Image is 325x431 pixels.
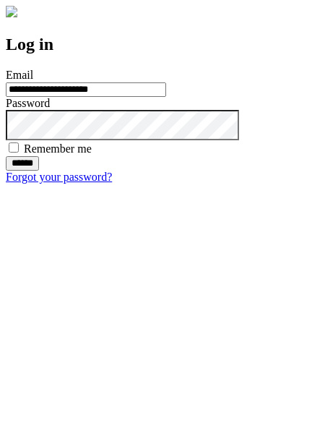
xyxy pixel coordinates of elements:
[24,142,92,155] label: Remember me
[6,6,17,17] img: logo-4e3dc11c47720685a147b03b5a06dd966a58ff35d612b21f08c02c0306f2b779.png
[6,35,319,54] h2: Log in
[6,97,50,109] label: Password
[6,171,112,183] a: Forgot your password?
[6,69,33,81] label: Email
